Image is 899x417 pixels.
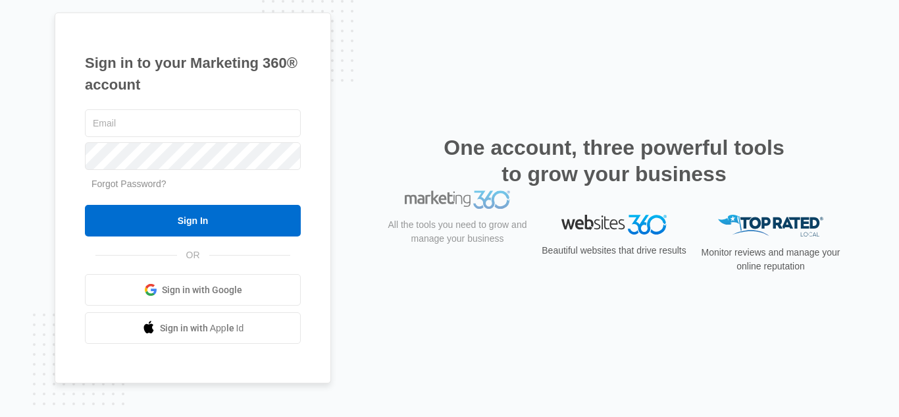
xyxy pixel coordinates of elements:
[85,109,301,137] input: Email
[162,283,242,297] span: Sign in with Google
[718,215,823,236] img: Top Rated Local
[85,52,301,96] h1: Sign in to your Marketing 360® account
[405,215,510,233] img: Marketing 360
[697,246,844,273] p: Monitor reviews and manage your online reputation
[85,274,301,306] a: Sign in with Google
[91,179,167,189] a: Forgot Password?
[160,321,244,335] span: Sign in with Apple Id
[440,134,788,187] h2: One account, three powerful tools to grow your business
[85,205,301,236] input: Sign In
[177,248,209,262] span: OR
[561,215,667,234] img: Websites 360
[384,242,531,270] p: All the tools you need to grow and manage your business
[540,244,688,258] p: Beautiful websites that drive results
[85,312,301,344] a: Sign in with Apple Id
